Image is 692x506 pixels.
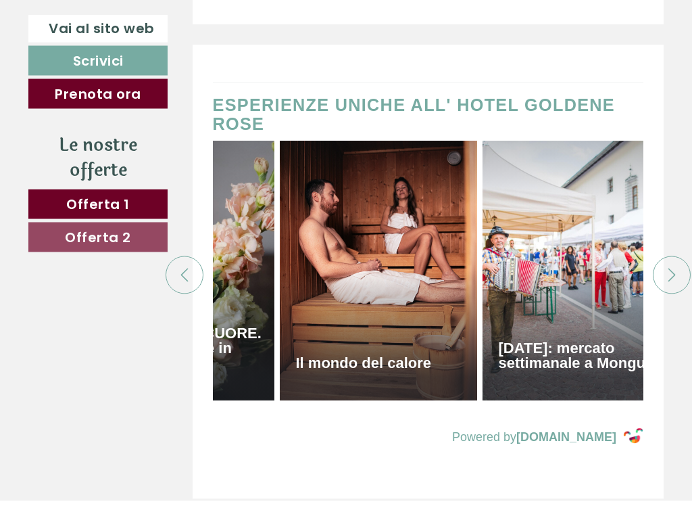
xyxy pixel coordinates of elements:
[20,140,270,151] div: Hotel Goldene Rose
[280,147,477,407] a: Il mondo del calore
[222,32,421,135] div: Buongiorno, Grazie per la cortese risposta. Le faro’ sapere al più’ presto. Cordiali saluti [PERS...
[28,85,168,114] a: Prenota ora
[516,436,616,451] strong: [DOMAIN_NAME]
[28,138,168,188] div: Le nostre offerte
[65,233,131,252] span: Offerta 2
[66,200,130,219] span: Offerta 1
[355,350,432,380] button: Invia
[28,51,168,81] a: Scrivici
[228,34,411,45] div: Lei
[483,147,680,407] a: [DATE]: mercato settimanale a Monguelfo
[228,122,411,132] small: 09:40
[10,137,277,271] div: Buongiorno sig.ra [PERSON_NAME] [PERSON_NAME], grazie per la gentile risposta. [PERSON_NAME] liet...
[499,347,676,377] h3: [DATE]: mercato settimanale a Monguelfo
[28,20,168,48] a: Vai al sito web
[213,434,644,453] a: Powered by[DOMAIN_NAME]
[213,102,644,140] h2: ESPERIENZE UNICHE ALL' HOTEL GOLDENE ROSE
[296,362,473,377] h3: Il mondo del calore
[189,3,243,26] div: [DATE]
